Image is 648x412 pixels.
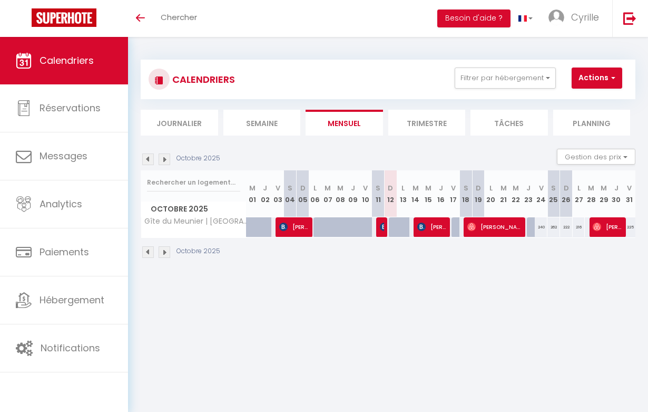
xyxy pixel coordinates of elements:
th: 15 [422,170,435,217]
input: Rechercher un logement... [147,173,240,192]
abbr: M [500,183,507,193]
abbr: D [388,183,393,193]
th: 07 [321,170,334,217]
th: 26 [560,170,573,217]
abbr: M [588,183,594,193]
span: Cyrille [571,11,599,24]
button: Gestion des prix [557,149,635,165]
abbr: J [351,183,355,193]
th: 19 [472,170,485,217]
th: 28 [585,170,597,217]
th: 11 [372,170,385,217]
abbr: M [337,183,343,193]
abbr: L [489,183,493,193]
span: Chercher [161,12,197,23]
abbr: M [601,183,607,193]
th: 05 [297,170,309,217]
th: 01 [247,170,259,217]
abbr: J [263,183,267,193]
div: 262 [547,217,560,237]
abbr: V [627,183,632,193]
abbr: D [564,183,569,193]
abbr: V [451,183,456,193]
p: Octobre 2025 [176,154,220,164]
abbr: M [513,183,519,193]
abbr: L [577,183,581,193]
th: 22 [510,170,523,217]
span: Messages [40,149,87,162]
abbr: V [363,183,368,193]
abbr: S [376,183,380,193]
abbr: M [413,183,419,193]
abbr: S [464,183,468,193]
th: 13 [397,170,409,217]
div: 222 [560,217,573,237]
th: 24 [535,170,547,217]
li: Tâches [470,110,548,136]
abbr: D [476,183,481,193]
span: [PERSON_NAME] [593,217,622,237]
th: 17 [447,170,460,217]
span: cjf [GEOGRAPHIC_DATA] [380,217,384,237]
th: 20 [485,170,497,217]
button: Actions [572,68,622,89]
th: 18 [459,170,472,217]
div: 216 [573,217,585,237]
th: 09 [347,170,359,217]
abbr: M [249,183,256,193]
span: [PERSON_NAME] [417,217,447,237]
span: Calendriers [40,54,94,67]
span: Hébergement [40,293,104,306]
li: Mensuel [306,110,383,136]
abbr: V [539,183,544,193]
abbr: V [276,183,280,193]
span: Octobre 2025 [141,202,246,217]
abbr: S [288,183,292,193]
span: Réservations [40,101,101,114]
th: 23 [522,170,535,217]
span: Notifications [41,341,100,354]
span: [PERSON_NAME] [279,217,309,237]
abbr: S [551,183,556,193]
th: 16 [435,170,447,217]
th: 06 [309,170,322,217]
abbr: L [401,183,405,193]
abbr: M [325,183,331,193]
h3: CALENDRIERS [170,68,235,91]
abbr: D [300,183,306,193]
th: 04 [284,170,297,217]
button: Besoin d'aide ? [437,9,510,27]
th: 25 [547,170,560,217]
img: logout [623,12,636,25]
li: Semaine [223,110,301,136]
th: 10 [359,170,372,217]
th: 27 [573,170,585,217]
th: 29 [597,170,610,217]
span: Gîte du Meunier | [GEOGRAPHIC_DATA] [143,217,248,225]
th: 12 [384,170,397,217]
span: [PERSON_NAME] [467,217,522,237]
div: 240 [535,217,547,237]
th: 03 [271,170,284,217]
span: Paiements [40,245,89,258]
p: Octobre 2025 [176,246,220,256]
li: Planning [553,110,631,136]
th: 31 [623,170,635,217]
img: Super Booking [32,8,96,27]
th: 21 [497,170,510,217]
th: 30 [610,170,623,217]
li: Trimestre [388,110,466,136]
div: 225 [623,217,635,237]
img: ... [548,9,564,25]
th: 08 [334,170,347,217]
abbr: J [526,183,531,193]
abbr: L [313,183,317,193]
th: 02 [259,170,271,217]
abbr: M [425,183,431,193]
li: Journalier [141,110,218,136]
abbr: J [614,183,618,193]
abbr: J [439,183,443,193]
th: 14 [409,170,422,217]
button: Filtrer par hébergement [455,68,556,89]
span: Analytics [40,197,82,210]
